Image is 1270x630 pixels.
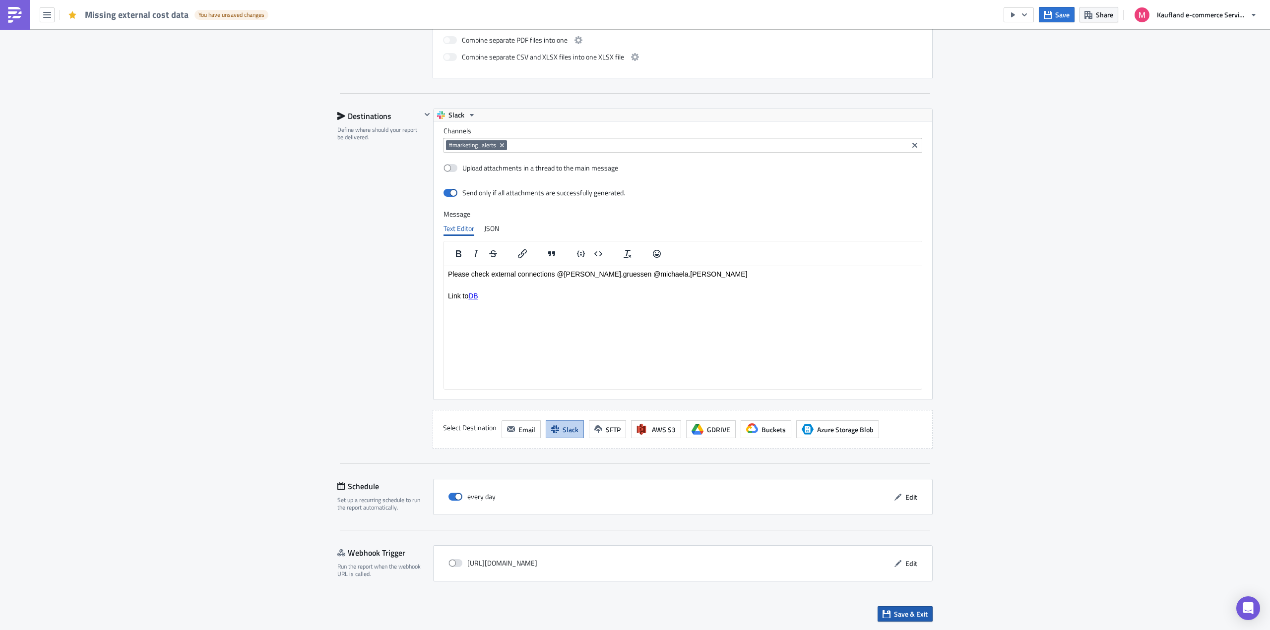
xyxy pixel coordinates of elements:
div: Run the report when the webhook URL is called. [337,563,427,578]
span: Slack [563,424,578,435]
span: GDRIVE [707,424,730,435]
span: Kaufland e-commerce Services GmbH & Co. KG [1157,9,1246,20]
span: Edit [905,492,917,502]
button: Edit [889,489,922,505]
button: AWS S3 [631,420,681,438]
img: PushMetrics [7,7,23,23]
button: Azure Storage BlobAzure Storage Blob [796,420,879,438]
button: Italic [467,247,484,261]
span: Share [1096,9,1113,20]
button: Slack [546,420,584,438]
button: GDRIVE [686,420,736,438]
iframe: Rich Text Area [444,266,922,389]
span: Email [518,424,535,435]
span: Azure Storage Blob [817,424,874,435]
button: Strikethrough [485,247,502,261]
label: Channels [444,126,922,135]
span: Combine separate PDF files into one [462,34,568,46]
span: Azure Storage Blob [802,423,814,435]
span: Edit [905,558,917,569]
label: Select Destination [443,420,497,435]
div: Text Editor [444,221,474,236]
button: SFTP [589,420,626,438]
span: Save [1055,9,1070,20]
div: Open Intercom Messenger [1236,596,1260,620]
span: SFTP [606,424,621,435]
span: #marketing_alerts [449,141,496,149]
div: Webhook Trigger [337,545,433,560]
span: AWS S3 [652,424,676,435]
span: You have unsaved changes [198,11,264,19]
button: Emojis [648,247,665,261]
button: Buckets [741,420,791,438]
div: Schedule [337,479,433,494]
button: Kaufland e-commerce Services GmbH & Co. KG [1129,4,1263,26]
span: Slack [448,109,464,121]
div: Set up a recurring schedule to run the report automatically. [337,496,427,512]
button: Hide content [421,109,433,120]
label: Message [444,210,922,219]
button: Clear selected items [909,139,921,151]
img: Avatar [1134,6,1150,23]
div: Destinations [337,109,421,123]
button: Share [1079,7,1118,22]
div: [URL][DOMAIN_NAME] [448,556,537,571]
button: Save [1039,7,1075,22]
button: Insert code block [590,247,607,261]
div: Send only if all attachments are successfully generated. [462,188,625,197]
label: Upload attachments in a thread to the main message [444,164,618,172]
button: Slack [434,109,479,121]
button: Edit [889,556,922,571]
span: Missing external cost data [85,9,190,20]
button: Save & Exit [878,606,933,622]
button: Bold [450,247,467,261]
div: JSON [484,221,499,236]
button: Clear formatting [619,247,636,261]
button: Email [502,420,541,438]
span: Combine separate CSV and XLSX files into one XLSX file [462,51,624,63]
button: Blockquote [543,247,560,261]
button: Remove Tag [498,140,507,150]
div: every day [448,489,496,504]
span: Buckets [762,424,786,435]
button: Insert code line [572,247,589,261]
div: Define where should your report be delivered. [337,126,421,141]
button: Insert/edit link [514,247,531,261]
span: Save & Exit [894,609,928,619]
